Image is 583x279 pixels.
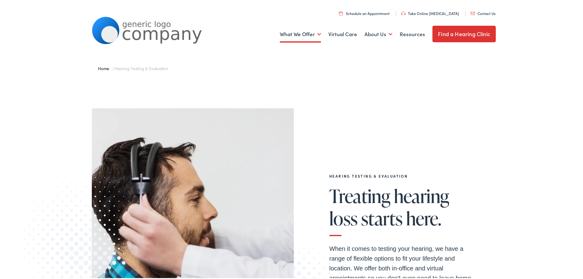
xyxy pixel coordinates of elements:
[401,10,405,14] img: utility icon
[329,185,390,205] span: Treating
[471,11,475,14] img: utility icon
[329,207,358,227] span: loss
[406,207,441,227] span: here.
[401,9,459,15] a: Take Online [MEDICAL_DATA]
[339,9,390,15] a: Schedule an Appointment
[114,64,168,70] span: Hearing Testing & Evaluation
[98,64,112,70] a: Home
[280,22,321,44] a: What We Offer
[432,25,496,41] a: Find a Hearing Clinic
[361,207,402,227] span: starts
[364,22,392,44] a: About Us
[394,185,449,205] span: hearing
[98,64,168,70] span: /
[328,22,357,44] a: Virtual Care
[329,173,476,177] h2: Hearing Testing & Evaluation
[339,10,343,14] img: utility icon
[471,9,495,15] a: Contact Us
[400,22,425,44] a: Resources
